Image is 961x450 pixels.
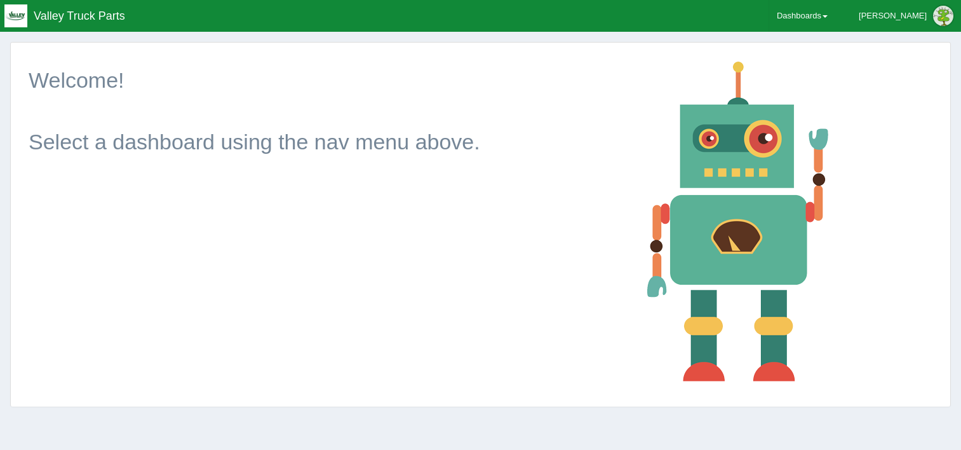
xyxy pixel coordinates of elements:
div: [PERSON_NAME] [859,3,927,29]
img: q1blfpkbivjhsugxdrfq.png [4,4,27,27]
p: Welcome! Select a dashboard using the nav menu above. [29,65,628,158]
span: Valley Truck Parts [34,10,125,22]
img: robot-18af129d45a23e4dba80317a7b57af8f57279c3d1c32989fc063bd2141a5b856.png [638,52,840,390]
img: Profile Picture [933,6,953,26]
